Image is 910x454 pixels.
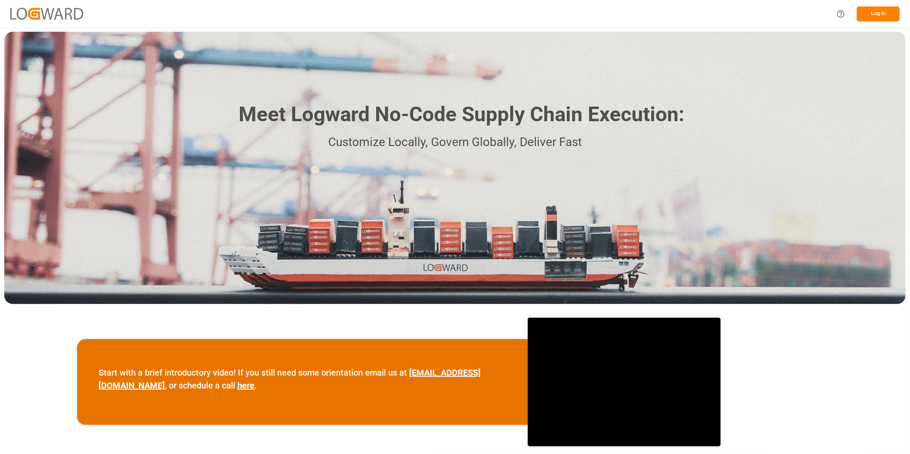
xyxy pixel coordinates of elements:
iframe: video [528,318,721,446]
p: Customize Locally, Govern Globally, Deliver Fast [226,133,684,152]
button: Log In [857,6,900,21]
a: here [237,380,254,391]
button: Help Center [831,4,850,24]
p: Start with a brief introductory video! If you still need some orientation email us at , or schedu... [99,366,506,392]
img: Logward_new_orange.png [10,8,83,19]
h1: Meet Logward No-Code Supply Chain Execution: [239,99,684,130]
